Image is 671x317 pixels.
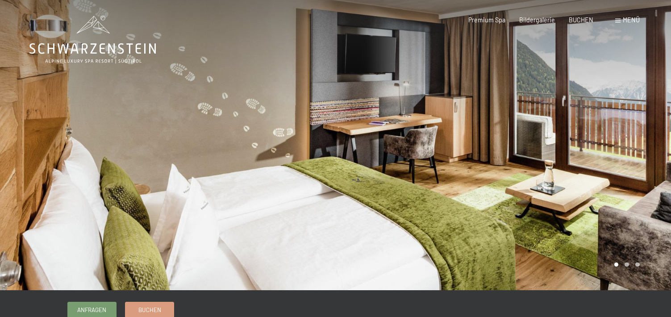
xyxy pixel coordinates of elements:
[623,16,640,24] span: Menü
[569,16,593,24] a: BUCHEN
[468,16,505,24] a: Premium Spa
[68,302,116,317] a: Anfragen
[519,16,555,24] a: Bildergalerie
[138,306,161,314] span: Buchen
[125,302,174,317] a: Buchen
[77,306,106,314] span: Anfragen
